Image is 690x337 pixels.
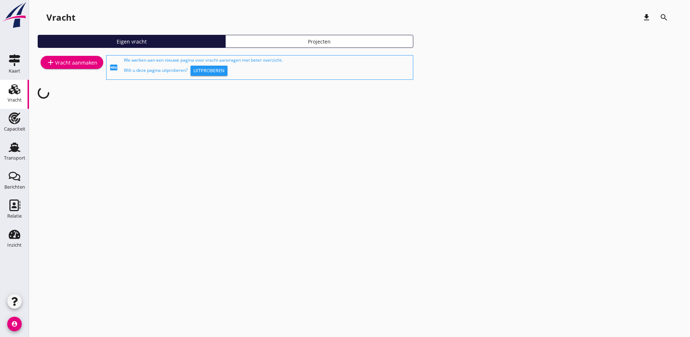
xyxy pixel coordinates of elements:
[38,35,225,48] a: Eigen vracht
[46,58,97,67] div: Vracht aanmaken
[7,317,22,331] i: account_circle
[7,214,22,218] div: Relatie
[660,13,668,22] i: search
[4,185,25,189] div: Berichten
[46,58,55,67] i: add
[229,38,410,45] div: Projecten
[193,67,225,74] div: Uitproberen
[46,12,75,23] div: Vracht
[41,38,222,45] div: Eigen vracht
[109,63,118,72] i: fiber_new
[4,127,25,131] div: Capaciteit
[7,243,22,247] div: Inzicht
[8,98,22,102] div: Vracht
[225,35,413,48] a: Projecten
[124,57,410,78] div: We werken aan een nieuwe pagina voor vracht aanvragen met beter overzicht. Wilt u deze pagina uit...
[1,2,28,29] img: logo-small.a267ee39.svg
[41,56,103,69] a: Vracht aanmaken
[4,156,25,160] div: Transport
[191,66,227,76] button: Uitproberen
[642,13,651,22] i: download
[9,69,20,73] div: Kaart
